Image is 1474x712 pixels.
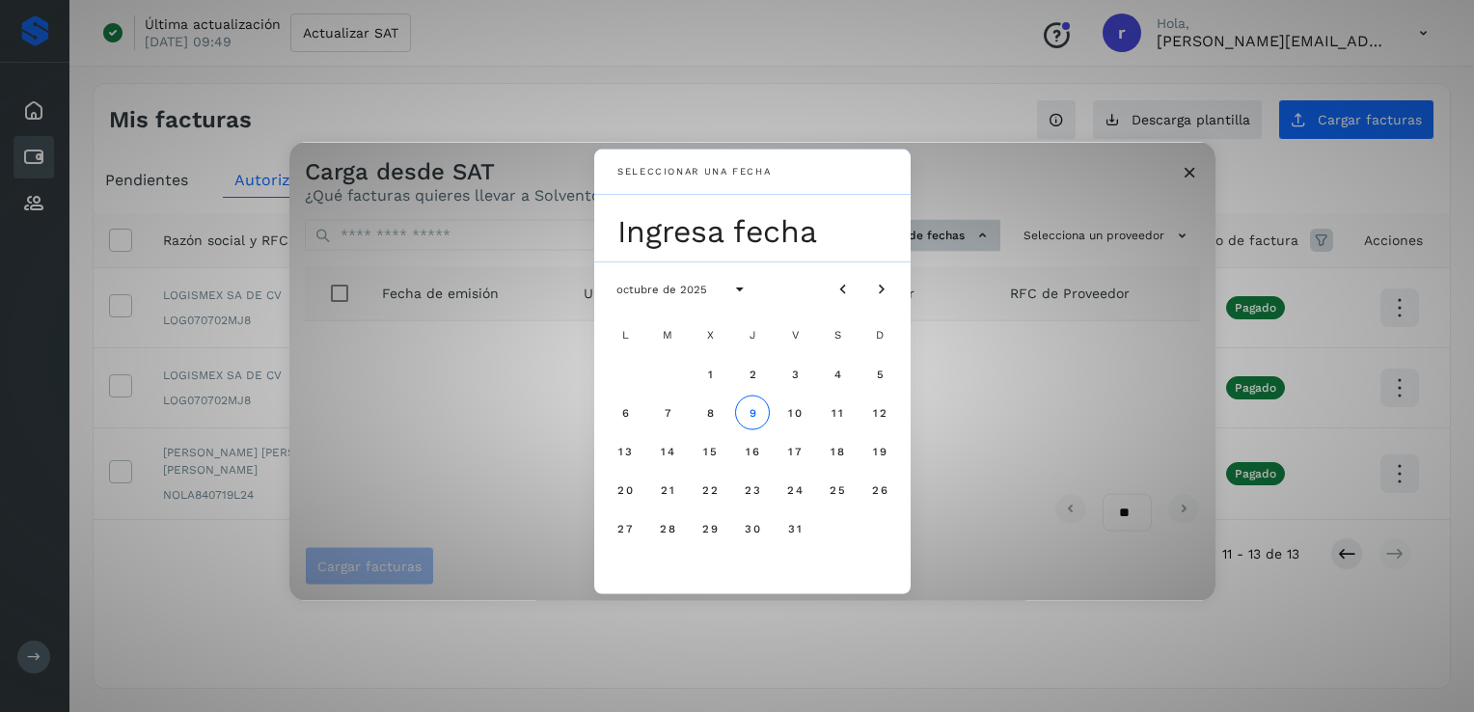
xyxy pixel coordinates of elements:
button: viernes, 10 de octubre de 2025 [778,395,812,429]
button: miércoles, 15 de octubre de 2025 [693,433,727,468]
button: lunes, 27 de octubre de 2025 [608,510,642,545]
div: J [733,315,772,354]
button: viernes, 31 de octubre de 2025 [778,510,812,545]
span: 29 [701,521,718,534]
button: sábado, 4 de octubre de 2025 [820,356,855,391]
span: 12 [872,405,887,419]
button: Hoy, jueves, 9 de octubre de 2025 [735,395,770,429]
div: D [860,315,899,354]
button: domingo, 12 de octubre de 2025 [862,395,897,429]
span: 19 [872,444,887,457]
button: octubre de 2025 [600,271,723,306]
button: Mes siguiente [864,271,899,306]
div: X [691,315,729,354]
span: 9 [748,405,756,419]
span: 22 [701,482,718,496]
span: 27 [616,521,633,534]
button: jueves, 23 de octubre de 2025 [735,472,770,507]
button: miércoles, 22 de octubre de 2025 [693,472,727,507]
span: 7 [663,405,671,419]
span: 17 [787,444,802,457]
button: miércoles, 29 de octubre de 2025 [693,510,727,545]
div: V [776,315,814,354]
button: viernes, 3 de octubre de 2025 [778,356,812,391]
span: 15 [702,444,717,457]
button: jueves, 2 de octubre de 2025 [735,356,770,391]
button: sábado, 25 de octubre de 2025 [820,472,855,507]
span: 8 [705,405,714,419]
button: viernes, 17 de octubre de 2025 [778,433,812,468]
button: martes, 28 de octubre de 2025 [650,510,685,545]
button: sábado, 18 de octubre de 2025 [820,433,855,468]
button: lunes, 13 de octubre de 2025 [608,433,642,468]
span: 13 [617,444,632,457]
span: 14 [660,444,674,457]
span: 1 [706,367,713,380]
span: 24 [786,482,803,496]
button: viernes, 24 de octubre de 2025 [778,472,812,507]
button: martes, 21 de octubre de 2025 [650,472,685,507]
button: miércoles, 1 de octubre de 2025 [693,356,727,391]
span: 2 [748,367,756,380]
span: 3 [790,367,799,380]
span: 10 [787,405,802,419]
span: 31 [787,521,802,534]
div: Ingresa fecha [617,211,899,250]
button: domingo, 19 de octubre de 2025 [862,433,897,468]
span: 20 [616,482,633,496]
button: miércoles, 8 de octubre de 2025 [693,395,727,429]
button: sábado, 11 de octubre de 2025 [820,395,855,429]
span: 6 [620,405,629,419]
button: martes, 7 de octubre de 2025 [650,395,685,429]
span: 30 [744,521,760,534]
span: 28 [659,521,675,534]
span: 26 [871,482,887,496]
button: domingo, 5 de octubre de 2025 [862,356,897,391]
span: octubre de 2025 [615,282,707,295]
button: Seleccionar año [723,271,757,306]
button: jueves, 30 de octubre de 2025 [735,510,770,545]
span: 18 [830,444,844,457]
span: 5 [875,367,884,380]
div: M [648,315,687,354]
button: jueves, 16 de octubre de 2025 [735,433,770,468]
div: L [606,315,644,354]
div: S [818,315,857,354]
span: 21 [660,482,674,496]
span: 23 [744,482,760,496]
button: Mes anterior [826,271,860,306]
div: Seleccionar una fecha [617,165,771,179]
span: 16 [745,444,759,457]
button: lunes, 20 de octubre de 2025 [608,472,642,507]
button: domingo, 26 de octubre de 2025 [862,472,897,507]
span: 11 [831,405,843,419]
button: martes, 14 de octubre de 2025 [650,433,685,468]
button: lunes, 6 de octubre de 2025 [608,395,642,429]
span: 25 [829,482,845,496]
span: 4 [833,367,841,380]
